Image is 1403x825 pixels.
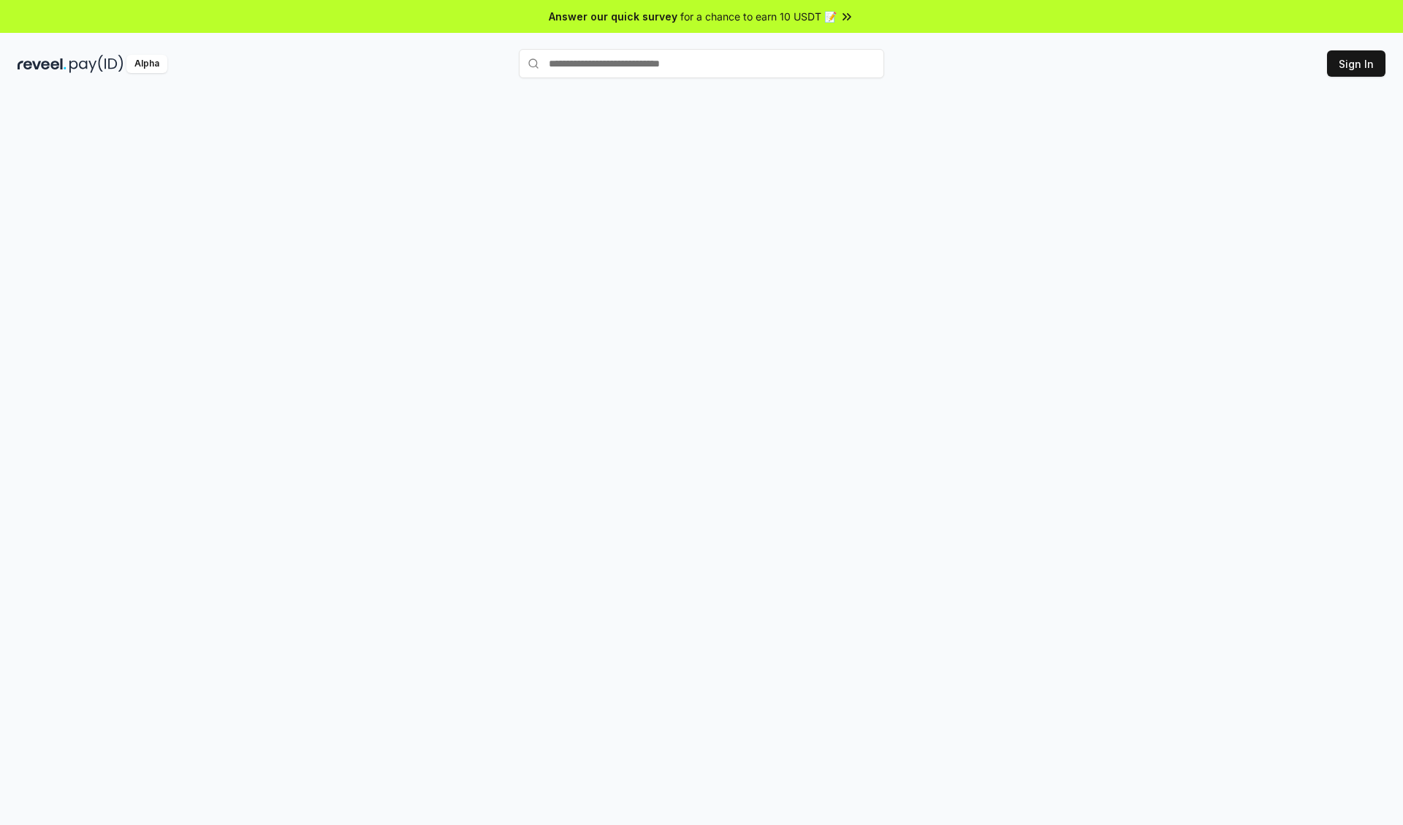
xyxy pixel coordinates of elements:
button: Sign In [1327,50,1385,77]
span: Answer our quick survey [549,9,677,24]
img: reveel_dark [18,55,66,73]
div: Alpha [126,55,167,73]
img: pay_id [69,55,123,73]
span: for a chance to earn 10 USDT 📝 [680,9,837,24]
